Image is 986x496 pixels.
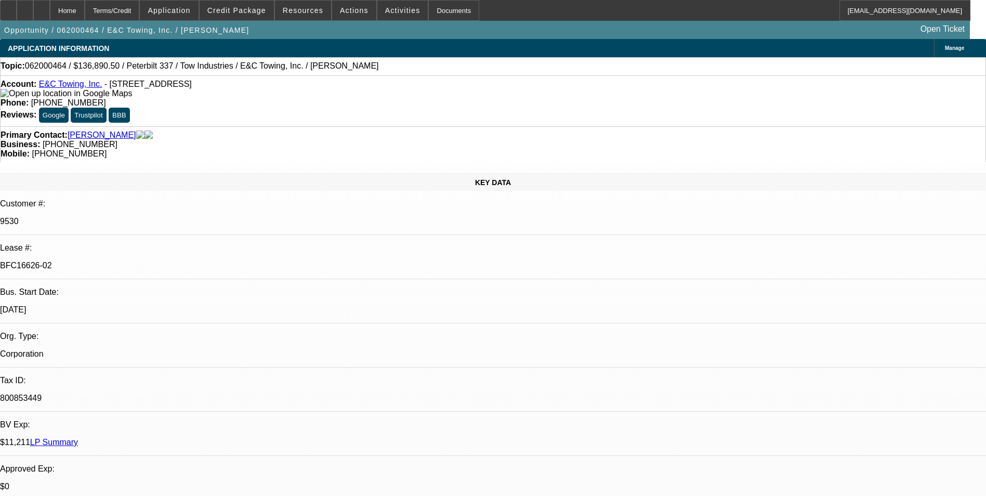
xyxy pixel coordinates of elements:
span: 062000464 / $136,890.50 / Peterbilt 337 / Tow Industries / E&C Towing, Inc. / [PERSON_NAME] [25,61,379,71]
a: LP Summary [30,438,78,447]
strong: Phone: [1,98,29,107]
a: E&C Towing, Inc. [39,80,102,88]
span: APPLICATION INFORMATION [8,44,109,53]
img: linkedin-icon.png [144,130,153,140]
span: Application [148,6,190,15]
strong: Account: [1,80,36,88]
strong: Reviews: [1,110,36,119]
a: View Google Maps [1,89,132,98]
img: facebook-icon.png [136,130,144,140]
strong: Topic: [1,61,25,71]
span: Credit Package [207,6,266,15]
span: [PHONE_NUMBER] [31,98,106,107]
button: Resources [275,1,331,20]
button: Actions [332,1,376,20]
span: Manage [945,45,964,51]
button: BBB [109,108,130,123]
img: Open up location in Google Maps [1,89,132,98]
button: Application [140,1,198,20]
strong: Mobile: [1,149,30,158]
button: Activities [377,1,428,20]
button: Google [39,108,69,123]
span: [PHONE_NUMBER] [32,149,107,158]
span: Opportunity / 062000464 / E&C Towing, Inc. / [PERSON_NAME] [4,26,249,34]
span: Activities [385,6,420,15]
span: KEY DATA [475,178,511,187]
a: Open Ticket [916,20,969,38]
button: Credit Package [200,1,274,20]
strong: Business: [1,140,40,149]
a: [PERSON_NAME] [68,130,136,140]
button: Trustpilot [71,108,106,123]
span: [PHONE_NUMBER] [43,140,117,149]
span: - [STREET_ADDRESS] [104,80,192,88]
span: Actions [340,6,369,15]
span: Resources [283,6,323,15]
strong: Primary Contact: [1,130,68,140]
